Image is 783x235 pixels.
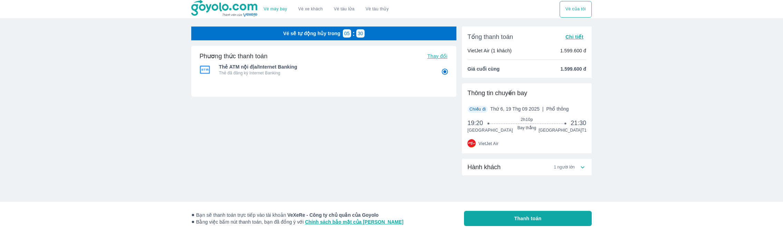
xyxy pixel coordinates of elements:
strong: VeXeRe - Công ty chủ quản của Goyolo [287,212,378,218]
button: Vé của tôi [560,1,592,18]
div: Thông tin chuyến bay [467,89,586,97]
p: 30 [358,30,363,37]
a: Chính sách bảo mật của [PERSON_NAME] [305,219,403,225]
button: Chi tiết [563,32,586,42]
span: [GEOGRAPHIC_DATA] T1 [539,127,586,133]
span: Hành khách [467,163,501,171]
span: 1.599.600 đ [560,65,586,72]
a: Vé máy bay [264,7,287,12]
span: Bằng việc bấm nút thanh toán, bạn đã đồng ý với [191,218,404,225]
p: VietJet Air (1 khách) [467,47,512,54]
span: Thay đổi [427,53,447,59]
span: Chiều đi [470,107,486,112]
span: Tổng thanh toán [467,33,513,41]
span: 21:30 [571,119,586,127]
p: 05 [344,30,350,37]
h6: Phương thức thanh toán [200,52,268,60]
img: Thẻ ATM nội địa/Internet Banking [200,65,210,74]
div: Hành khách1 người lớn [462,159,592,175]
p: Vé sẽ tự động hủy trong [283,30,340,37]
span: Chi tiết [565,34,583,40]
a: Vé xe khách [298,7,323,12]
button: Thay đổi [425,51,450,61]
a: Vé tàu lửa [328,1,360,18]
span: Thứ 6, 19 Thg 09 2025 [490,105,569,112]
span: Thanh toán [514,215,542,222]
button: Thanh toán [464,211,592,226]
span: Thẻ ATM nội địa/Internet Banking [219,63,432,70]
span: Phổ thông [546,106,569,112]
button: Vé tàu thủy [360,1,394,18]
span: Bay thẳng [489,125,565,131]
p: 1.599.600 đ [560,47,586,54]
span: | [542,106,544,112]
span: 19:20 [467,119,489,127]
div: Thẻ ATM nội địa/Internet BankingThẻ ATM nội địa/Internet BankingThẻ đã đăng ký Internet Banking [200,61,448,78]
span: 1 người lớn [554,164,575,170]
span: Giá cuối cùng [467,65,500,72]
div: choose transportation mode [258,1,394,18]
span: 2h10p [489,117,565,122]
span: Bạn sẽ thanh toán trực tiếp vào tài khoản [191,212,404,218]
span: VietJet Air [478,141,499,146]
div: choose transportation mode [560,1,592,18]
p: Thẻ đã đăng ký Internet Banking [219,70,432,76]
p: : [351,30,356,37]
